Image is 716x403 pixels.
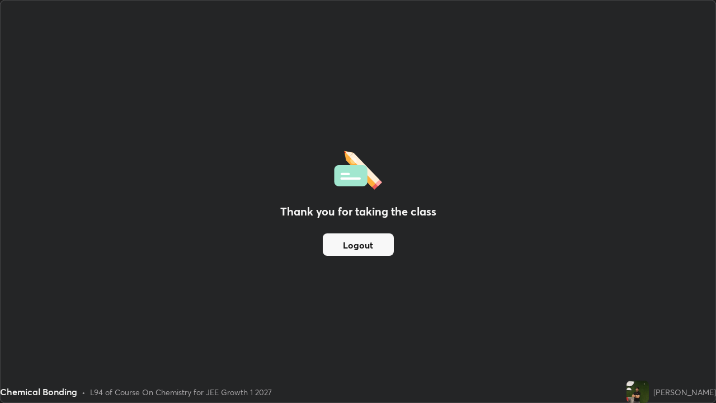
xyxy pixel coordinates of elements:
[334,147,382,190] img: offlineFeedback.1438e8b3.svg
[626,381,649,403] img: f50b3a2f329144b188e9657394f95d2f.jpg
[280,203,436,220] h2: Thank you for taking the class
[82,386,86,398] div: •
[653,386,716,398] div: [PERSON_NAME]
[323,233,394,256] button: Logout
[90,386,272,398] div: L94 of Course On Chemistry for JEE Growth 1 2027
